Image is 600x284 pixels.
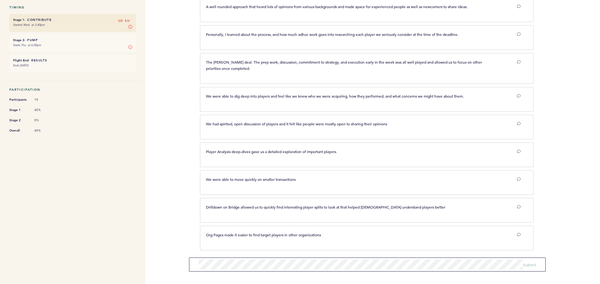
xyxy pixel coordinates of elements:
span: 40% [34,108,53,112]
span: A well rounded approach that heard lots of opinions from various backgrounds and made space for e... [206,4,467,9]
span: 3D 5H [118,18,130,24]
span: 0% [34,118,53,123]
span: We were able to dig deep into players and feel like we knew who we were acquiring, how they perfo... [206,94,464,99]
span: Player Analysis deep-dives gave us a detailed exploration of important players. [206,149,337,154]
span: 40% [34,128,53,133]
h5: Participation [9,88,136,92]
span: We had spirited, open discussion of players and it felt like people were mostly open to sharing t... [206,121,387,126]
small: Stage 2 [13,38,24,42]
h5: Timing [9,5,136,9]
span: Participants [9,97,28,103]
span: Drilldown on Bridge allowed us to quickly find interesting player splits to look at that helped [... [206,205,445,209]
span: Overall [9,128,28,134]
span: We were able to move quickly on smaller transactions [206,177,296,182]
time: Started Wed. at 3:40pm [13,23,45,27]
time: Starts Thu. at 6:00pm [13,43,41,47]
span: Submit [523,262,536,267]
small: Flight End [13,58,28,62]
span: Personally, I learned about the process, and how much adhoc work goes into researching each playe... [206,32,458,37]
small: Stage 1 [13,18,24,22]
span: The [PERSON_NAME] deal. The prep work, discussion, commitment to strategy, and execution early in... [206,60,483,71]
h6: - Contribute [13,18,132,22]
button: Submit [523,262,536,268]
span: Stage 1 [9,107,28,113]
span: 10 [34,98,53,102]
time: Ends [DATE] [13,63,28,67]
span: Org Pages made it easier to find target players in other organizations [206,232,321,237]
h6: - Results [13,58,132,62]
span: Stage 2 [9,117,28,123]
h6: - Pump [13,38,132,42]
